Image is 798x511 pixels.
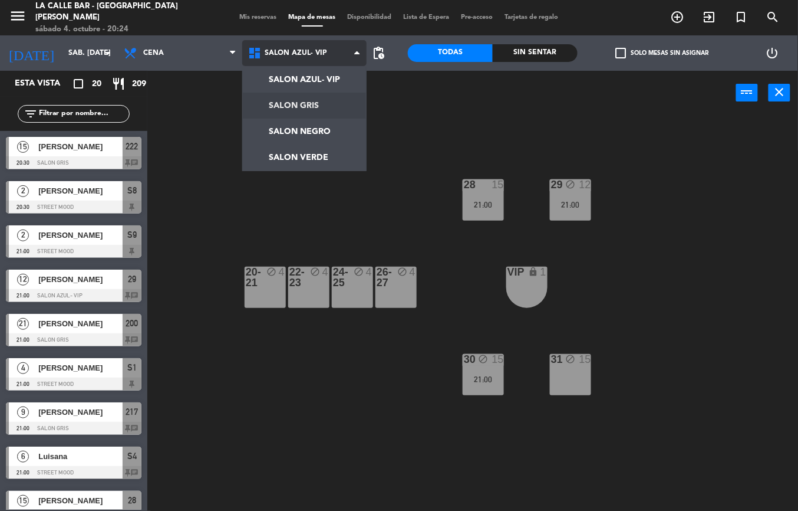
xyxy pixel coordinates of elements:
span: 217 [126,405,139,419]
span: [PERSON_NAME] [38,229,123,241]
div: 1 [540,267,548,277]
a: SALON VERDE [243,145,366,171]
div: 4 [366,267,373,277]
span: S1 [127,361,137,375]
i: block [565,179,575,189]
span: [PERSON_NAME] [38,273,123,286]
i: block [565,354,575,364]
div: 31 [551,354,552,365]
i: block [354,267,364,277]
div: 21:00 [550,201,591,209]
span: S4 [127,449,137,463]
span: Mis reservas [234,14,283,21]
i: power_settings_new [766,46,780,60]
span: 12 [17,274,29,286]
i: power_input [740,85,754,99]
div: 29 [551,179,552,190]
span: 20 [92,77,101,91]
span: 29 [128,272,136,286]
a: SALON AZUL- VIP [243,67,366,93]
span: 4 [17,362,29,374]
div: 15 [492,179,504,190]
span: 2 [17,230,29,241]
i: close [773,85,787,99]
span: 222 [126,139,139,153]
span: check_box_outline_blank [616,48,626,58]
span: Lista de Espera [398,14,456,21]
div: 21:00 [463,375,504,384]
span: S8 [127,184,137,198]
i: lock [528,267,538,277]
div: 22-23 [289,267,290,288]
div: 21:00 [463,201,504,209]
div: 12 [579,179,591,190]
input: Filtrar por nombre... [38,107,129,120]
div: 15 [579,354,591,365]
span: pending_actions [371,46,385,60]
span: SALON AZUL- VIP [265,49,327,57]
i: turned_in_not [734,10,748,24]
span: 2 [17,185,29,197]
span: [PERSON_NAME] [38,362,123,374]
i: arrow_drop_down [101,46,115,60]
div: 28 [464,179,464,190]
span: 15 [17,495,29,507]
span: [PERSON_NAME] [38,317,123,330]
div: Sin sentar [493,44,578,62]
span: [PERSON_NAME] [38,406,123,418]
span: Luisana [38,450,123,463]
i: restaurant [111,77,126,91]
span: [PERSON_NAME] [38,140,123,153]
button: close [769,84,790,101]
i: filter_list [24,107,38,121]
i: block [266,267,276,277]
button: menu [9,7,27,29]
span: 21 [17,318,29,330]
span: 6 [17,451,29,463]
div: 4 [322,267,329,277]
span: 200 [126,316,139,330]
div: 4 [410,267,417,277]
span: Mapa de mesas [283,14,342,21]
i: search [766,10,780,24]
i: exit_to_app [703,10,717,24]
span: Disponibilidad [342,14,398,21]
span: 9 [17,407,29,418]
i: block [478,354,488,364]
span: [PERSON_NAME] [38,494,123,507]
div: 4 [279,267,286,277]
label: Solo mesas sin asignar [616,48,709,58]
a: SALON GRIS [243,93,366,119]
span: 209 [132,77,146,91]
div: Esta vista [6,77,85,91]
i: block [397,267,407,277]
button: power_input [736,84,758,101]
i: add_circle_outline [671,10,685,24]
i: block [310,267,320,277]
div: La Calle Bar - [GEOGRAPHIC_DATA][PERSON_NAME] [35,1,191,24]
span: S9 [127,228,137,242]
span: 28 [128,493,136,507]
div: Todas [408,44,493,62]
span: Tarjetas de regalo [499,14,565,21]
span: 15 [17,141,29,153]
div: 15 [492,354,504,365]
span: [PERSON_NAME] [38,185,123,197]
a: SALON NEGRO [243,119,366,145]
span: Cena [143,49,164,57]
i: menu [9,7,27,25]
div: 30 [464,354,464,365]
div: sábado 4. octubre - 20:24 [35,24,191,35]
span: Pre-acceso [456,14,499,21]
div: 24-25 [333,267,334,288]
i: crop_square [71,77,85,91]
